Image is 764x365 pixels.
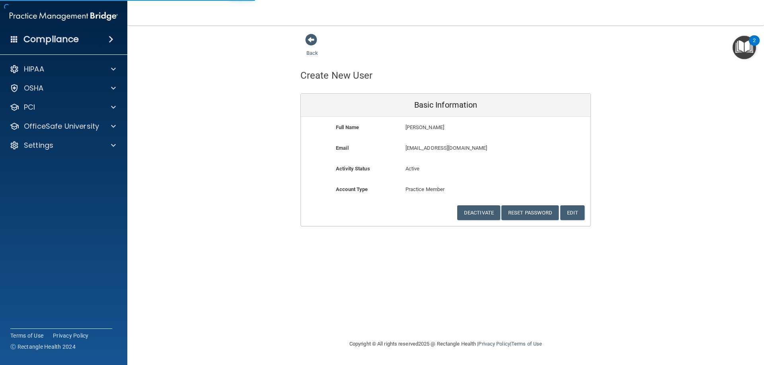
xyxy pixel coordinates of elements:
[301,94,591,117] div: Basic Information
[10,102,116,112] a: PCI
[753,41,756,51] div: 2
[501,205,559,220] button: Reset Password
[405,185,486,194] p: Practice Member
[24,64,44,74] p: HIPAA
[405,164,486,174] p: Active
[10,141,116,150] a: Settings
[300,70,373,81] h4: Create New User
[733,36,756,59] button: Open Resource Center, 2 new notifications
[300,331,591,357] div: Copyright © All rights reserved 2025 @ Rectangle Health | |
[336,166,370,172] b: Activity Status
[457,205,500,220] button: Deactivate
[306,41,318,56] a: Back
[10,332,43,340] a: Terms of Use
[10,64,116,74] a: HIPAA
[560,205,585,220] button: Edit
[511,341,542,347] a: Terms of Use
[24,122,99,131] p: OfficeSafe University
[24,102,35,112] p: PCI
[10,8,118,24] img: PMB logo
[478,341,510,347] a: Privacy Policy
[10,343,76,351] span: Ⓒ Rectangle Health 2024
[626,309,754,340] iframe: Drift Widget Chat Controller
[405,143,532,153] p: [EMAIL_ADDRESS][DOMAIN_NAME]
[23,34,79,45] h4: Compliance
[53,332,89,340] a: Privacy Policy
[10,83,116,93] a: OSHA
[336,186,368,192] b: Account Type
[24,141,53,150] p: Settings
[10,122,116,131] a: OfficeSafe University
[405,123,532,132] p: [PERSON_NAME]
[24,83,44,93] p: OSHA
[336,124,359,130] b: Full Name
[336,145,349,151] b: Email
